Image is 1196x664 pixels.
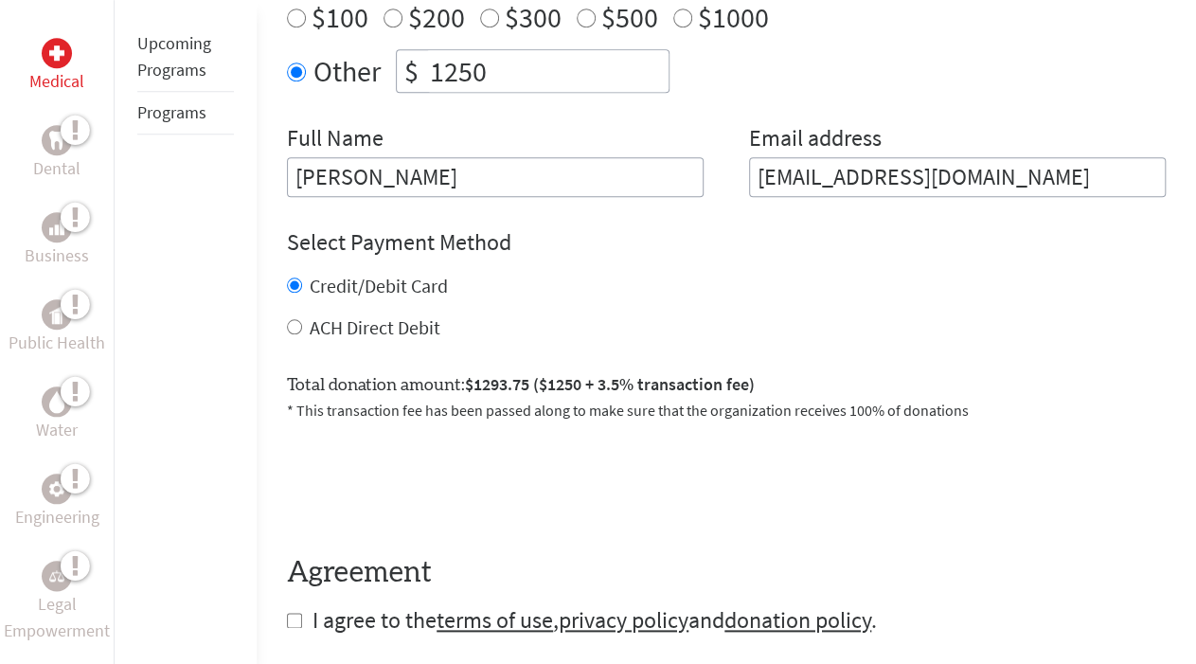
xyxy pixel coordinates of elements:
[49,570,64,582] img: Legal Empowerment
[287,157,704,197] input: Enter Full Name
[313,49,381,93] label: Other
[287,444,575,518] iframe: reCAPTCHA
[49,305,64,324] img: Public Health
[36,417,78,443] p: Water
[287,371,755,399] label: Total donation amount:
[4,591,110,644] p: Legal Empowerment
[25,212,89,269] a: BusinessBusiness
[49,390,64,412] img: Water
[426,50,669,92] input: Enter Amount
[42,125,72,155] div: Dental
[15,504,99,530] p: Engineering
[42,474,72,504] div: Engineering
[29,38,84,95] a: MedicalMedical
[49,45,64,61] img: Medical
[42,386,72,417] div: Water
[465,373,755,395] span: $1293.75 ($1250 + 3.5% transaction fee)
[287,227,1166,258] h4: Select Payment Method
[42,299,72,330] div: Public Health
[137,101,206,123] a: Programs
[137,92,234,135] li: Programs
[36,386,78,443] a: WaterWater
[749,157,1166,197] input: Your Email
[9,299,105,356] a: Public HealthPublic Health
[9,330,105,356] p: Public Health
[15,474,99,530] a: EngineeringEngineering
[33,125,80,182] a: DentalDental
[42,212,72,242] div: Business
[437,605,553,635] a: terms of use
[49,220,64,235] img: Business
[49,481,64,496] img: Engineering
[29,68,84,95] p: Medical
[4,561,110,644] a: Legal EmpowermentLegal Empowerment
[42,38,72,68] div: Medical
[42,561,72,591] div: Legal Empowerment
[287,399,1166,422] p: * This transaction fee has been passed along to make sure that the organization receives 100% of ...
[397,50,426,92] div: $
[25,242,89,269] p: Business
[33,155,80,182] p: Dental
[137,23,234,92] li: Upcoming Programs
[559,605,688,635] a: privacy policy
[287,123,384,157] label: Full Name
[49,131,64,149] img: Dental
[137,32,211,81] a: Upcoming Programs
[310,274,448,297] label: Credit/Debit Card
[724,605,871,635] a: donation policy
[310,315,440,339] label: ACH Direct Debit
[287,556,1166,590] h4: Agreement
[312,605,877,635] span: I agree to the , and .
[749,123,882,157] label: Email address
